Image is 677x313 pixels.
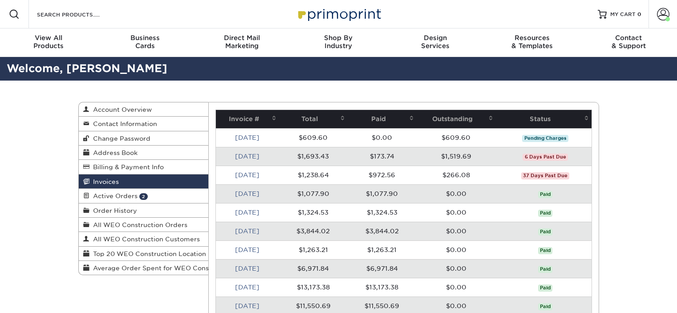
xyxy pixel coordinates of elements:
[79,175,209,189] a: Invoices
[387,34,483,50] div: Services
[279,240,348,259] td: $1,263.21
[97,34,193,50] div: Cards
[538,191,552,198] span: Paid
[235,209,259,216] a: [DATE]
[279,110,348,128] th: Total
[279,278,348,297] td: $13,173.38
[538,266,552,273] span: Paid
[483,34,580,42] span: Resources
[538,228,552,236] span: Paid
[610,11,636,18] span: MY CART
[79,203,209,218] a: Order History
[523,154,568,161] span: 6 Days Past Due
[139,193,148,200] span: 2
[89,163,164,171] span: Billing & Payment Info
[348,259,416,278] td: $6,971.84
[417,166,496,184] td: $266.08
[235,265,259,272] a: [DATE]
[538,210,552,217] span: Paid
[417,128,496,147] td: $609.60
[89,250,227,257] span: Top 20 WEO Construction Location Order
[538,285,552,292] span: Paid
[79,102,209,117] a: Account Overview
[235,228,259,235] a: [DATE]
[79,146,209,160] a: Address Book
[417,278,496,297] td: $0.00
[417,203,496,222] td: $0.00
[235,171,259,179] a: [DATE]
[79,218,209,232] a: All WEO Construction Orders
[89,221,187,228] span: All WEO Construction Orders
[279,184,348,203] td: $1,077.90
[235,153,259,160] a: [DATE]
[483,34,580,50] div: & Templates
[348,222,416,240] td: $3,844.02
[387,28,483,57] a: DesignServices
[216,110,279,128] th: Invoice #
[348,166,416,184] td: $972.56
[97,34,193,42] span: Business
[521,172,569,179] span: 37 Days Past Due
[97,28,193,57] a: BusinessCards
[417,110,496,128] th: Outstanding
[194,34,290,42] span: Direct Mail
[417,147,496,166] td: $1,519.69
[417,184,496,203] td: $0.00
[235,190,259,197] a: [DATE]
[417,222,496,240] td: $0.00
[279,166,348,184] td: $1,238.64
[235,246,259,253] a: [DATE]
[235,134,259,141] a: [DATE]
[89,207,137,214] span: Order History
[279,222,348,240] td: $3,844.02
[483,28,580,57] a: Resources& Templates
[279,128,348,147] td: $609.60
[290,28,387,57] a: Shop ByIndustry
[89,192,138,199] span: Active Orders
[580,28,677,57] a: Contact& Support
[348,128,416,147] td: $0.00
[89,264,234,272] span: Average Order Spent for WEO Construction
[89,135,150,142] span: Change Password
[348,110,416,128] th: Paid
[89,178,119,185] span: Invoices
[522,135,568,142] span: Pending Charges
[348,184,416,203] td: $1,077.90
[580,34,677,50] div: & Support
[348,203,416,222] td: $1,324.53
[580,34,677,42] span: Contact
[294,4,383,24] img: Primoprint
[79,189,209,203] a: Active Orders 2
[79,131,209,146] a: Change Password
[89,236,200,243] span: All WEO Construction Customers
[496,110,592,128] th: Status
[348,278,416,297] td: $13,173.38
[637,11,641,17] span: 0
[36,9,123,20] input: SEARCH PRODUCTS.....
[538,303,552,310] span: Paid
[417,240,496,259] td: $0.00
[89,106,152,113] span: Account Overview
[89,120,157,127] span: Contact Information
[79,117,209,131] a: Contact Information
[279,203,348,222] td: $1,324.53
[235,302,259,309] a: [DATE]
[417,259,496,278] td: $0.00
[348,240,416,259] td: $1,263.21
[79,247,209,261] a: Top 20 WEO Construction Location Order
[348,147,416,166] td: $173.74
[194,34,290,50] div: Marketing
[290,34,387,42] span: Shop By
[538,247,552,254] span: Paid
[279,147,348,166] td: $1,693.43
[79,160,209,174] a: Billing & Payment Info
[194,28,290,57] a: Direct MailMarketing
[79,232,209,246] a: All WEO Construction Customers
[279,259,348,278] td: $6,971.84
[290,34,387,50] div: Industry
[235,284,259,291] a: [DATE]
[79,261,209,275] a: Average Order Spent for WEO Construction
[89,149,138,156] span: Address Book
[387,34,483,42] span: Design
